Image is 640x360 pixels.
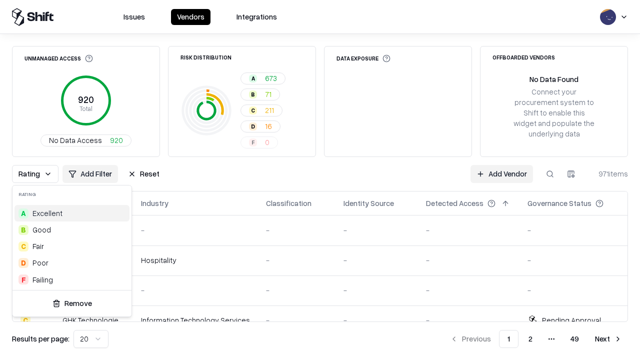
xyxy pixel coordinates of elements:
div: B [18,225,28,235]
div: F [18,274,28,284]
span: Excellent [32,208,62,218]
div: Poor [32,257,48,268]
button: Remove [16,294,127,312]
div: Suggestions [12,203,131,290]
span: Good [32,224,51,235]
div: A [18,208,28,218]
div: D [18,258,28,268]
div: Failing [32,274,53,285]
span: Fair [32,241,44,251]
div: Rating [12,185,131,203]
div: C [18,241,28,251]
